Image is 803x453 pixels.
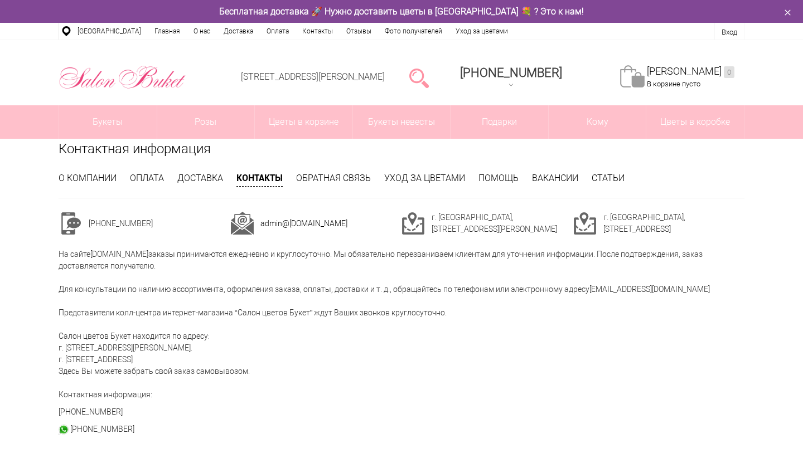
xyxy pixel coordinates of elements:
[148,23,187,40] a: Главная
[460,66,562,80] span: [PHONE_NUMBER]
[59,425,69,435] img: watsap_30.png.webp
[50,6,753,17] div: Бесплатная доставка 🚀 Нужно доставить цветы в [GEOGRAPHIC_DATA] 💐 ? Это к нам!
[340,23,378,40] a: Отзывы
[724,66,734,78] ins: 0
[647,65,734,78] a: [PERSON_NAME]
[453,62,569,94] a: [PHONE_NUMBER]
[296,173,371,183] a: Обратная связь
[532,173,578,183] a: Вакансии
[451,105,548,139] a: Подарки
[722,28,737,36] a: Вход
[549,105,646,139] span: Кому
[646,105,744,139] a: Цветы в коробке
[59,139,744,159] h1: Контактная информация
[241,71,385,82] a: [STREET_ADDRESS][PERSON_NAME]
[230,212,254,235] img: cont2.png
[130,173,164,183] a: Оплата
[177,173,223,183] a: Доставка
[90,250,148,259] a: [DOMAIN_NAME]
[573,212,597,235] img: cont3.png
[647,80,700,88] span: В корзине пусто
[59,407,123,416] a: [PHONE_NUMBER]
[384,173,465,183] a: Уход за цветами
[592,173,625,183] a: Статьи
[432,212,573,235] td: г. [GEOGRAPHIC_DATA], [STREET_ADDRESS][PERSON_NAME]
[89,212,230,235] td: [PHONE_NUMBER]
[603,212,745,235] td: г. [GEOGRAPHIC_DATA], [STREET_ADDRESS]
[59,389,744,401] p: Контактная информация:
[260,219,282,228] a: admin
[59,105,157,139] a: Букеты
[478,173,519,183] a: Помощь
[70,425,134,433] a: [PHONE_NUMBER]
[353,105,451,139] a: Букеты невесты
[59,212,82,235] img: cont1.png
[449,23,515,40] a: Уход за цветами
[589,285,710,294] a: [EMAIL_ADDRESS][DOMAIN_NAME]
[260,23,296,40] a: Оплата
[217,23,260,40] a: Доставка
[59,173,117,183] a: О компании
[401,212,425,235] img: cont3.png
[187,23,217,40] a: О нас
[59,63,186,92] img: Цветы Нижний Новгород
[296,23,340,40] a: Контакты
[282,219,347,228] a: @[DOMAIN_NAME]
[71,23,148,40] a: [GEOGRAPHIC_DATA]
[236,172,283,187] a: Контакты
[378,23,449,40] a: Фото получателей
[157,105,255,139] a: Розы
[255,105,352,139] a: Цветы в корзине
